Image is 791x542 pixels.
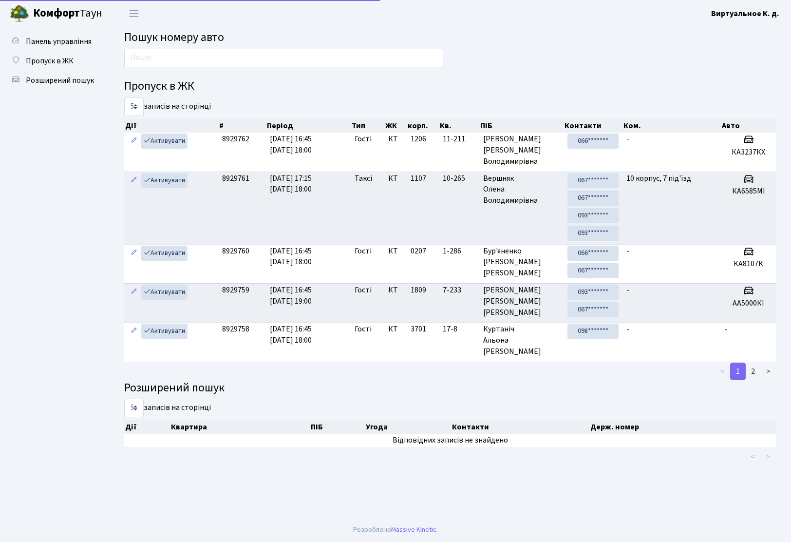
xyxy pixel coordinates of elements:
span: Пропуск в ЖК [26,56,74,66]
span: Розширений пошук [26,75,94,86]
span: 3701 [411,324,426,334]
a: 1 [730,363,746,380]
span: [DATE] 17:15 [DATE] 18:00 [270,173,312,195]
span: 8929761 [222,173,249,184]
th: Тип [351,119,384,133]
span: - [626,324,629,334]
span: 8929762 [222,134,249,144]
th: ЖК [384,119,407,133]
a: Massive Kinetic [391,524,436,535]
span: 10 корпус, 7 під'їзд [626,173,691,184]
span: Гості [355,134,372,145]
a: Редагувати [128,285,140,300]
span: КТ [388,246,403,257]
span: Панель управління [26,36,92,47]
th: Квартира [170,420,310,434]
span: - [626,285,629,295]
a: Редагувати [128,246,140,261]
span: 1809 [411,285,426,295]
span: Гості [355,324,372,335]
img: logo.png [10,4,29,23]
span: КТ [388,285,403,296]
span: КТ [388,134,403,145]
a: Панель управління [5,32,102,51]
span: 8929760 [222,246,249,256]
th: Контакти [451,420,589,434]
b: Комфорт [33,5,80,21]
a: Редагувати [128,173,140,188]
button: Переключити навігацію [122,5,146,21]
span: 17-8 [443,324,475,335]
label: записів на сторінці [124,399,211,417]
span: КТ [388,324,403,335]
span: 0207 [411,246,426,256]
a: Пропуск в ЖК [5,51,102,71]
th: Ком. [622,119,721,133]
span: Бур'яненко [PERSON_NAME] [PERSON_NAME] [483,246,560,279]
span: - [725,324,728,334]
h4: Пропуск в ЖК [124,79,776,94]
a: Редагувати [128,134,140,149]
th: Контакти [564,119,622,133]
a: Розширений пошук [5,71,102,90]
th: Період [266,119,351,133]
span: 8929758 [222,324,249,334]
th: # [218,119,266,133]
span: КТ [388,173,403,184]
th: Авто [721,119,776,133]
span: - [626,246,629,256]
th: ПІБ [310,420,365,434]
span: Гості [355,285,372,296]
th: корп. [407,119,439,133]
a: Активувати [141,246,188,261]
span: [DATE] 16:45 [DATE] 18:00 [270,134,312,155]
span: 10-265 [443,173,475,184]
input: Пошук [124,49,443,67]
th: Дії [124,420,170,434]
a: Активувати [141,324,188,339]
label: записів на сторінці [124,97,211,116]
th: Угода [365,420,451,434]
td: Відповідних записів не знайдено [124,434,776,447]
a: Виртуальное К. д. [711,8,779,19]
h4: Розширений пошук [124,381,776,395]
span: Вершняк Олена Володимирівна [483,173,560,207]
select: записів на сторінці [124,97,144,116]
span: 7-233 [443,285,475,296]
a: Активувати [141,285,188,300]
span: Куртаніч Альона [PERSON_NAME] [483,324,560,357]
span: [DATE] 16:45 [DATE] 19:00 [270,285,312,307]
h5: АА5000КІ [725,299,772,308]
span: Таун [33,5,102,22]
span: 1107 [411,173,426,184]
th: Кв. [439,119,479,133]
div: Розроблено . [353,524,438,535]
a: > [760,363,776,380]
span: 11-211 [443,134,475,145]
span: 1-286 [443,246,475,257]
a: Активувати [141,173,188,188]
span: [PERSON_NAME] [PERSON_NAME] Володимирівна [483,134,560,167]
span: [PERSON_NAME] [PERSON_NAME] [PERSON_NAME] [483,285,560,318]
a: 2 [745,363,761,380]
h5: КА8107К [725,259,772,269]
select: записів на сторінці [124,399,144,417]
h5: КА3237КХ [725,148,772,157]
h5: КА6585МІ [725,187,772,196]
th: Дії [124,119,218,133]
span: Таксі [355,173,372,184]
th: ПІБ [479,119,564,133]
th: Держ. номер [589,420,776,434]
span: [DATE] 16:45 [DATE] 18:00 [270,246,312,268]
span: Пошук номеру авто [124,29,224,46]
span: [DATE] 16:45 [DATE] 18:00 [270,324,312,346]
a: Активувати [141,134,188,149]
span: Гості [355,246,372,257]
span: 8929759 [222,285,249,295]
span: 1206 [411,134,426,144]
span: - [626,134,629,144]
a: Редагувати [128,324,140,339]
